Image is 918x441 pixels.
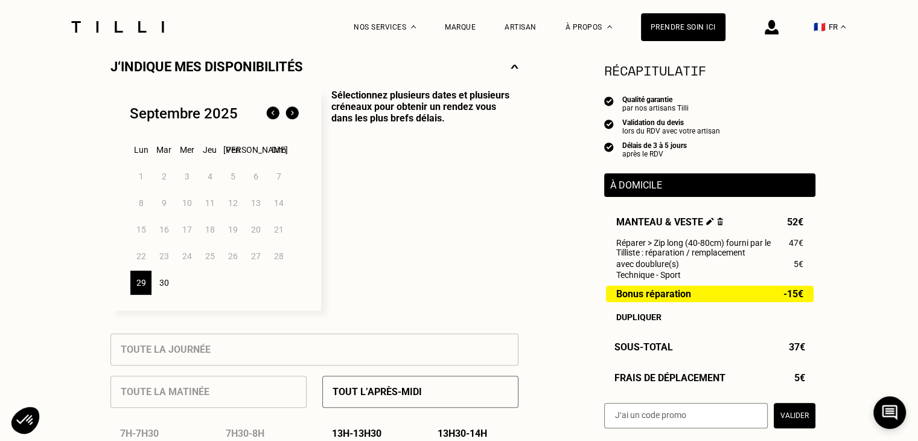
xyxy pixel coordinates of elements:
div: Septembre 2025 [130,105,238,122]
div: lors du RDV avec votre artisan [622,127,720,135]
a: Prendre soin ici [641,13,725,41]
button: Valider [774,403,815,428]
img: Mois suivant [282,104,302,123]
div: Sous-Total [604,341,815,353]
img: menu déroulant [841,25,846,28]
div: Frais de déplacement [604,372,815,384]
p: 13h - 13h30 [332,428,381,439]
input: J‘ai un code promo [604,403,768,428]
div: par nos artisans Tilli [622,104,689,112]
img: Supprimer [717,217,724,225]
span: 47€ [789,238,803,248]
span: 🇫🇷 [814,21,826,33]
a: Marque [445,23,476,31]
div: Validation du devis [622,118,720,127]
p: Sélectionnez plusieurs dates et plusieurs créneaux pour obtenir un rendez vous dans les plus bref... [321,89,518,311]
span: 37€ [789,341,805,353]
div: 30 [153,271,174,295]
span: avec doublure(s) [616,259,679,269]
p: 13h30 - 14h [438,428,487,439]
a: Artisan [505,23,537,31]
span: Manteau & veste [616,216,724,228]
span: 52€ [787,216,803,228]
span: 5€ [794,372,805,384]
span: 5€ [794,259,803,269]
img: Menu déroulant [411,25,416,28]
div: Qualité garantie [622,95,689,104]
p: À domicile [610,179,809,191]
span: Réparer > Zip long (40-80cm) fourni par le Tilliste : réparation / remplacement [616,238,789,257]
p: Tout l’après-midi [333,386,422,398]
span: Technique - Sport [616,270,681,280]
span: Bonus réparation [616,289,691,299]
div: Délais de 3 à 5 jours [622,141,687,150]
section: Récapitulatif [604,60,815,80]
div: après le RDV [622,150,687,158]
img: icône connexion [765,20,779,34]
p: J‘indique mes disponibilités [110,59,303,74]
img: Menu déroulant à propos [607,25,612,28]
div: Dupliquer [616,312,803,322]
span: -15€ [783,289,803,299]
div: 29 [130,271,151,295]
img: Mois précédent [263,104,282,123]
img: svg+xml;base64,PHN2ZyBmaWxsPSJub25lIiBoZWlnaHQ9IjE0IiB2aWV3Qm94PSIwIDAgMjggMTQiIHdpZHRoPSIyOCIgeG... [511,59,518,74]
img: Éditer [706,217,714,225]
img: icon list info [604,95,614,106]
img: Logo du service de couturière Tilli [67,21,168,33]
img: icon list info [604,118,614,129]
img: icon list info [604,141,614,152]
